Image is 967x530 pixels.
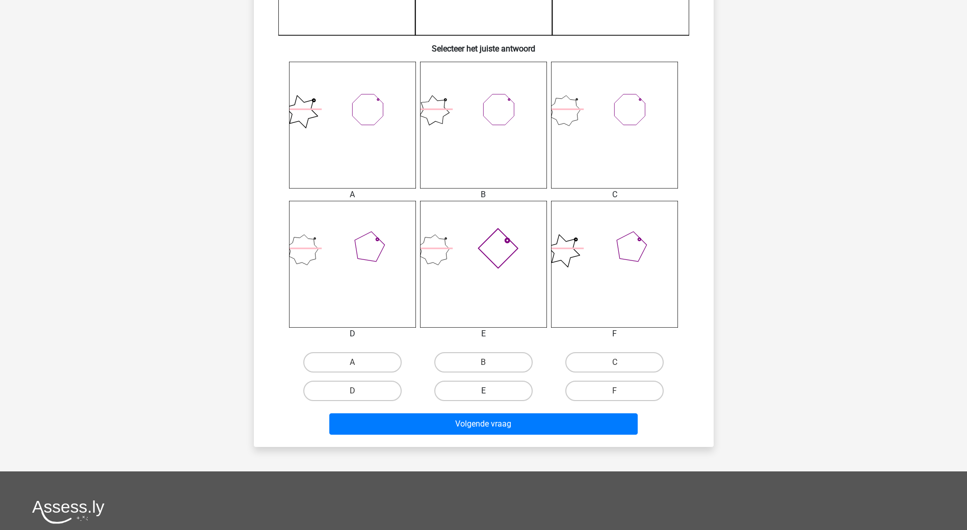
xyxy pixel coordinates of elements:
button: Volgende vraag [329,413,638,435]
div: E [412,328,555,340]
div: F [543,328,686,340]
label: E [434,381,533,401]
label: B [434,352,533,373]
div: A [281,189,424,201]
div: D [281,328,424,340]
h6: Selecteer het juiste antwoord [270,36,697,54]
img: Assessly logo [32,500,104,524]
label: C [565,352,664,373]
div: B [412,189,555,201]
label: A [303,352,402,373]
label: D [303,381,402,401]
label: F [565,381,664,401]
div: C [543,189,686,201]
